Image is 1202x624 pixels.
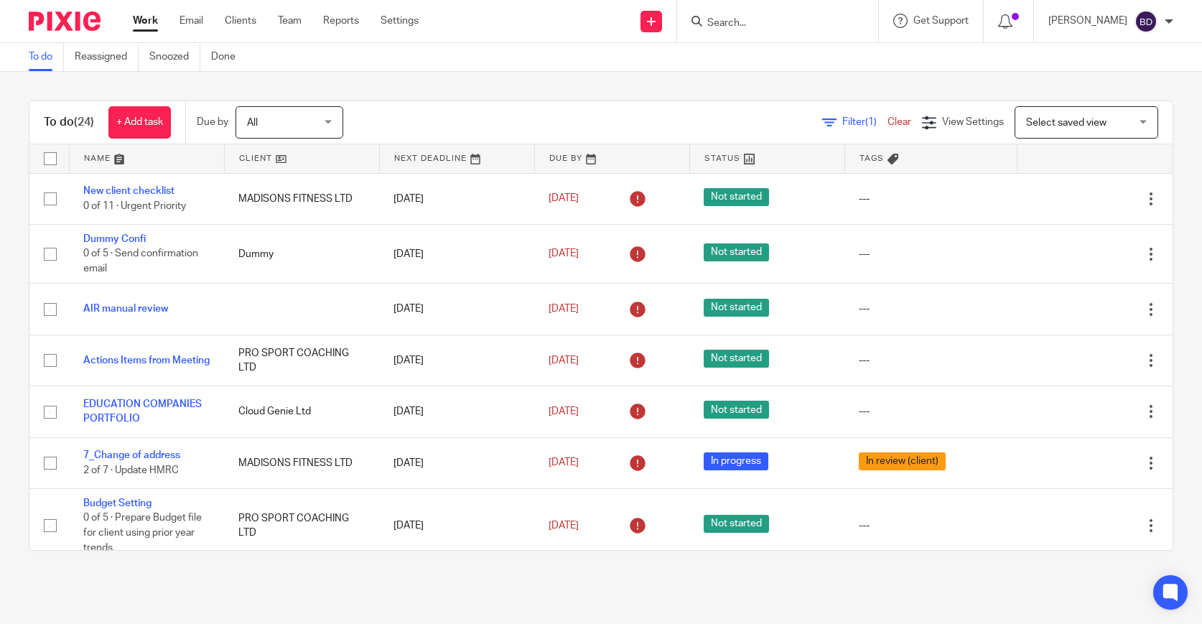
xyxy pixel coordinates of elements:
p: [PERSON_NAME] [1048,14,1127,28]
span: [DATE] [549,406,579,416]
span: Get Support [913,16,969,26]
td: [DATE] [379,284,534,335]
div: --- [859,192,1003,206]
span: Tags [859,154,884,162]
a: Reports [323,14,359,28]
span: Not started [704,350,769,368]
span: Not started [704,299,769,317]
span: Not started [704,188,769,206]
span: [DATE] [549,304,579,314]
td: Dummy [224,224,379,283]
td: [DATE] [379,489,534,563]
td: Cloud Genie Ltd [224,386,379,437]
td: PRO SPORT COACHING LTD [224,335,379,386]
a: Settings [381,14,419,28]
span: 2 of 7 · Update HMRC [83,465,179,475]
a: Team [278,14,302,28]
span: Filter [842,117,887,127]
div: --- [859,247,1003,261]
a: New client checklist [83,186,174,196]
span: [DATE] [549,458,579,468]
a: + Add task [108,106,171,139]
a: AIR manual review [83,304,168,314]
p: Due by [197,115,228,129]
span: (1) [865,117,877,127]
span: View Settings [942,117,1004,127]
span: Not started [704,243,769,261]
span: All [247,118,258,128]
div: --- [859,353,1003,368]
span: 0 of 5 · Prepare Budget file for client using prior year trends [83,513,202,553]
div: --- [859,404,1003,419]
span: Select saved view [1026,118,1107,128]
a: Email [180,14,203,28]
td: MADISONS FITNESS LTD [224,173,379,224]
a: To do [29,43,64,71]
a: Work [133,14,158,28]
span: [DATE] [549,194,579,204]
td: MADISONS FITNESS LTD [224,437,379,488]
a: Budget Setting [83,498,152,508]
a: Dummy Confi [83,234,146,244]
a: Clear [887,117,911,127]
img: svg%3E [1135,10,1157,33]
div: --- [859,302,1003,316]
a: EDUCATION COMPANIES PORTFOLIO [83,399,202,424]
td: [DATE] [379,224,534,283]
span: In progress [704,452,768,470]
h1: To do [44,115,94,130]
a: Snoozed [149,43,200,71]
span: (24) [74,116,94,128]
td: [DATE] [379,437,534,488]
input: Search [706,17,835,30]
td: [DATE] [379,173,534,224]
span: [DATE] [549,248,579,259]
td: PRO SPORT COACHING LTD [224,489,379,563]
span: In review (client) [859,452,946,470]
a: Clients [225,14,256,28]
span: [DATE] [549,355,579,365]
a: 7_Change of address [83,450,180,460]
span: 0 of 11 · Urgent Priority [83,201,186,211]
div: --- [859,518,1003,533]
a: Actions Items from Meeting [83,355,210,365]
span: 0 of 5 · Send confirmation email [83,249,198,274]
a: Done [211,43,246,71]
td: [DATE] [379,335,534,386]
span: Not started [704,401,769,419]
td: [DATE] [379,386,534,437]
img: Pixie [29,11,101,31]
span: Not started [704,515,769,533]
span: [DATE] [549,521,579,531]
a: Reassigned [75,43,139,71]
